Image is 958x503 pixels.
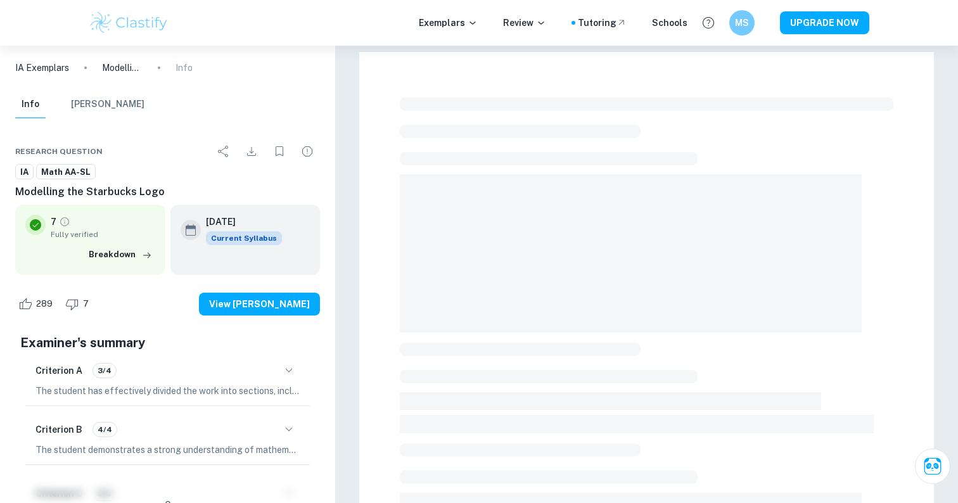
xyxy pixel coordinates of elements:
[206,231,282,245] span: Current Syllabus
[503,16,546,30] p: Review
[267,139,292,164] div: Bookmark
[36,164,96,180] a: Math AA-SL
[102,61,143,75] p: Modelling the Starbucks Logo
[93,365,116,376] span: 3/4
[93,424,117,435] span: 4/4
[16,166,33,179] span: IA
[15,184,320,200] h6: Modelling the Starbucks Logo
[35,364,82,378] h6: Criterion A
[176,61,193,75] p: Info
[29,298,60,310] span: 289
[780,11,869,34] button: UPGRADE NOW
[15,91,46,118] button: Info
[698,12,719,34] button: Help and Feedback
[35,443,300,457] p: The student demonstrates a strong understanding of mathematical notation, symbols, and terminolog...
[211,139,236,164] div: Share
[51,229,155,240] span: Fully verified
[20,333,315,352] h5: Examiner's summary
[62,294,96,314] div: Dislike
[206,231,282,245] div: This exemplar is based on the current syllabus. Feel free to refer to it for inspiration/ideas wh...
[86,245,155,264] button: Breakdown
[652,16,687,30] a: Schools
[729,10,755,35] button: MS
[578,16,627,30] a: Tutoring
[15,164,34,180] a: IA
[206,215,272,229] h6: [DATE]
[15,294,60,314] div: Like
[199,293,320,315] button: View [PERSON_NAME]
[735,16,750,30] h6: MS
[35,384,300,398] p: The student has effectively divided the work into sections, including introduction, main body, an...
[89,10,169,35] img: Clastify logo
[295,139,320,164] div: Report issue
[76,298,96,310] span: 7
[51,215,56,229] p: 7
[419,16,478,30] p: Exemplars
[239,139,264,164] div: Download
[71,91,144,118] button: [PERSON_NAME]
[15,61,69,75] a: IA Exemplars
[915,449,950,484] button: Ask Clai
[15,146,103,157] span: Research question
[35,423,82,436] h6: Criterion B
[59,216,70,227] a: Grade fully verified
[37,166,95,179] span: Math AA-SL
